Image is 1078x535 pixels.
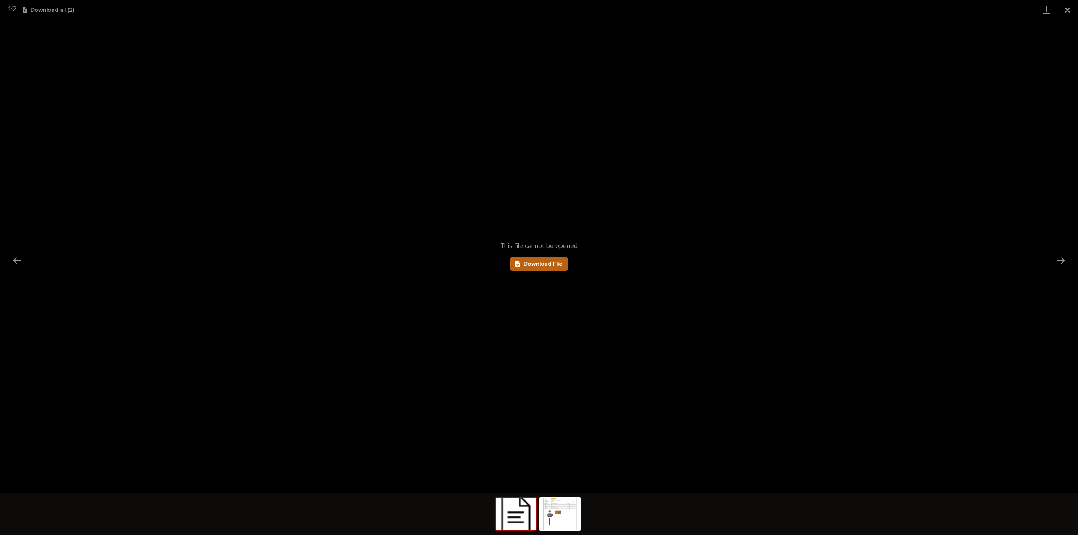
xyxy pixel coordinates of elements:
[500,242,578,250] span: This file cannot be opened
[510,257,568,271] a: Download File
[13,5,16,12] span: 2
[496,498,536,530] img: document.png
[8,252,26,269] button: Previous slide
[523,261,563,267] span: Download File
[8,5,11,12] span: 1
[23,7,74,13] button: Download all (2)
[540,498,580,530] img: https%3A%2F%2Fv5.airtableusercontent.com%2Fv3%2Fu%2F44%2F44%2F1755108000000%2F-3Wr2UBa5b7cISDgkh9...
[1052,252,1070,269] button: Next slide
